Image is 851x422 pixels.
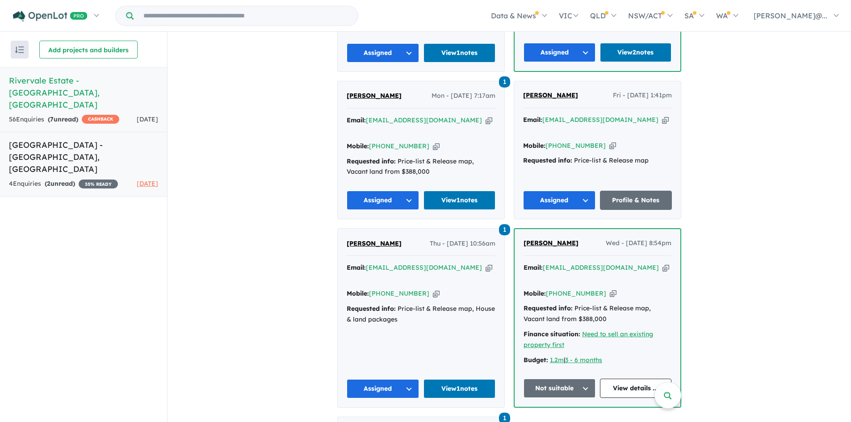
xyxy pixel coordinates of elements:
[613,90,672,101] span: Fri - [DATE] 1:41pm
[754,11,827,20] span: [PERSON_NAME]@...
[423,191,496,210] a: View1notes
[347,238,402,249] a: [PERSON_NAME]
[524,355,671,366] div: |
[486,263,492,272] button: Copy
[347,43,419,63] button: Assigned
[662,115,669,125] button: Copy
[347,304,495,325] div: Price-list & Release map, House & land packages
[347,239,402,247] span: [PERSON_NAME]
[550,356,564,364] a: 1.2m
[79,180,118,188] span: 35 % READY
[523,90,578,101] a: [PERSON_NAME]
[15,46,24,53] img: sort.svg
[542,116,658,124] a: [EMAIL_ADDRESS][DOMAIN_NAME]
[423,43,496,63] a: View1notes
[9,75,158,111] h5: Rivervale Estate - [GEOGRAPHIC_DATA] , [GEOGRAPHIC_DATA]
[433,289,440,298] button: Copy
[135,6,356,25] input: Try estate name, suburb, builder or developer
[565,356,602,364] a: 3 - 6 months
[499,224,510,235] span: 1
[523,156,572,164] strong: Requested info:
[524,303,671,325] div: Price-list & Release map, Vacant land from $388,000
[9,179,118,189] div: 4 Enquir ies
[524,289,546,297] strong: Mobile:
[82,115,119,124] span: CASHBACK
[432,91,495,101] span: Mon - [DATE] 7:17am
[545,142,606,150] a: [PHONE_NUMBER]
[137,115,158,123] span: [DATE]
[347,305,396,313] strong: Requested info:
[600,43,672,62] a: View2notes
[524,43,595,62] button: Assigned
[347,157,396,165] strong: Requested info:
[423,379,496,398] a: View1notes
[523,91,578,99] span: [PERSON_NAME]
[9,139,158,175] h5: [GEOGRAPHIC_DATA] - [GEOGRAPHIC_DATA] , [GEOGRAPHIC_DATA]
[347,191,419,210] button: Assigned
[45,180,75,188] strong: ( unread)
[524,330,653,349] a: Need to sell an existing property first
[347,116,366,124] strong: Email:
[50,115,54,123] span: 7
[524,330,580,338] strong: Finance situation:
[524,239,579,247] span: [PERSON_NAME]
[47,180,50,188] span: 2
[609,141,616,150] button: Copy
[600,191,672,210] a: Profile & Notes
[546,289,606,297] a: [PHONE_NUMBER]
[347,92,402,100] span: [PERSON_NAME]
[524,356,548,364] strong: Budget:
[347,379,419,398] button: Assigned
[9,114,119,125] div: 56 Enquir ies
[523,191,595,210] button: Assigned
[600,379,672,398] a: View details ...
[48,115,78,123] strong: ( unread)
[13,11,88,22] img: Openlot PRO Logo White
[137,180,158,188] span: [DATE]
[610,289,616,298] button: Copy
[499,223,510,235] a: 1
[523,116,542,124] strong: Email:
[347,289,369,297] strong: Mobile:
[524,379,595,398] button: Not suitable
[347,142,369,150] strong: Mobile:
[523,142,545,150] strong: Mobile:
[523,155,672,166] div: Price-list & Release map
[347,156,495,178] div: Price-list & Release map, Vacant land from $388,000
[366,263,482,272] a: [EMAIL_ADDRESS][DOMAIN_NAME]
[430,238,495,249] span: Thu - [DATE] 10:56am
[366,116,482,124] a: [EMAIL_ADDRESS][DOMAIN_NAME]
[347,263,366,272] strong: Email:
[433,142,440,151] button: Copy
[524,238,579,249] a: [PERSON_NAME]
[347,91,402,101] a: [PERSON_NAME]
[369,289,429,297] a: [PHONE_NUMBER]
[486,116,492,125] button: Copy
[499,76,510,88] span: 1
[543,263,659,272] a: [EMAIL_ADDRESS][DOMAIN_NAME]
[369,142,429,150] a: [PHONE_NUMBER]
[39,41,138,58] button: Add projects and builders
[524,304,573,312] strong: Requested info:
[662,263,669,272] button: Copy
[499,75,510,88] a: 1
[524,263,543,272] strong: Email:
[606,238,671,249] span: Wed - [DATE] 8:54pm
